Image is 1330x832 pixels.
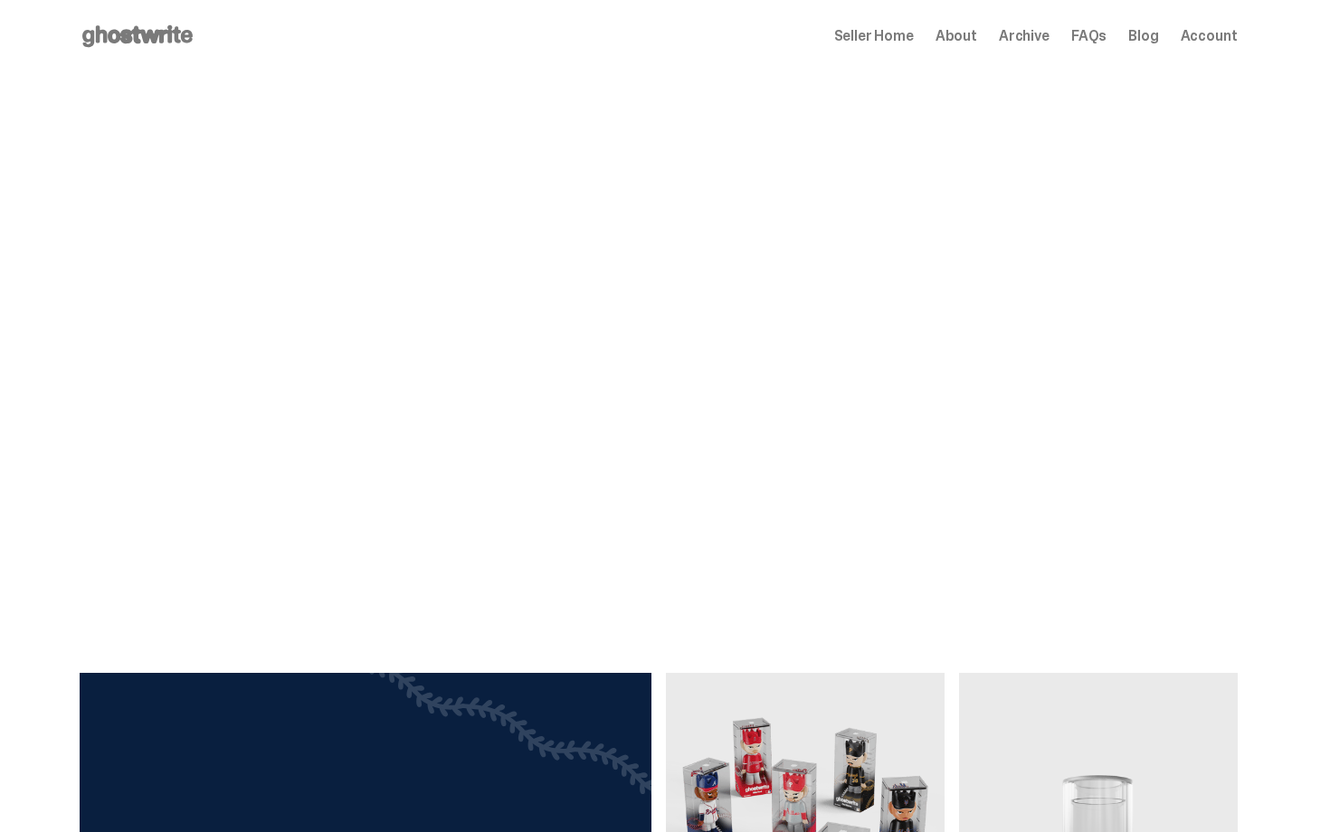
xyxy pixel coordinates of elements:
[936,29,977,43] a: About
[1128,29,1158,43] a: Blog
[999,29,1050,43] a: Archive
[1071,29,1107,43] a: FAQs
[1181,29,1238,43] a: Account
[834,29,914,43] a: Seller Home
